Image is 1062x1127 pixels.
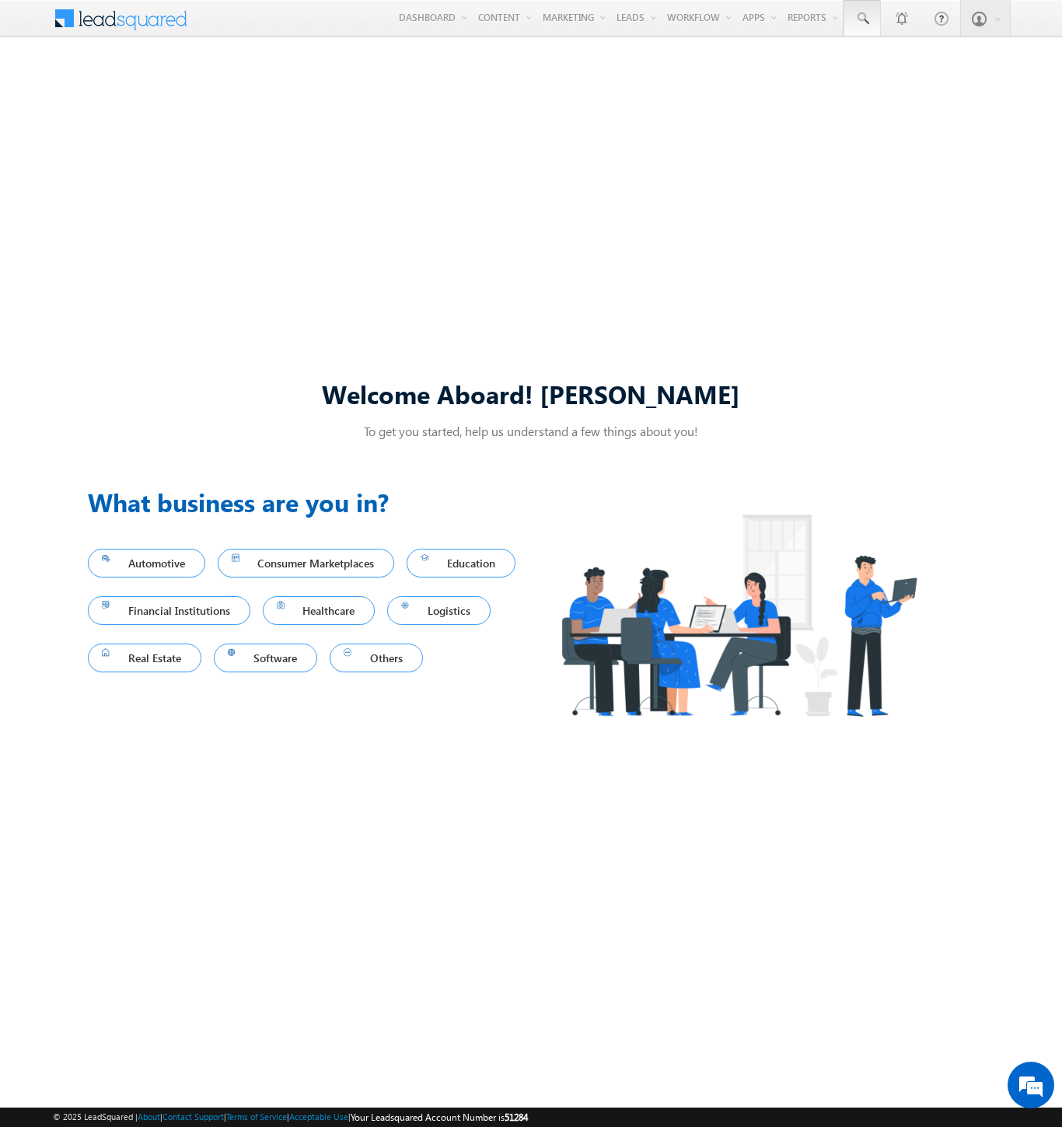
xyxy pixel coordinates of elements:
[88,423,974,439] p: To get you started, help us understand a few things about you!
[102,553,191,574] span: Automotive
[138,1111,160,1122] a: About
[226,1111,287,1122] a: Terms of Service
[102,647,187,668] span: Real Estate
[289,1111,348,1122] a: Acceptable Use
[228,647,304,668] span: Software
[531,483,946,747] img: Industry.png
[88,483,531,521] h3: What business are you in?
[88,377,974,410] div: Welcome Aboard! [PERSON_NAME]
[232,553,381,574] span: Consumer Marketplaces
[162,1111,224,1122] a: Contact Support
[102,600,236,621] span: Financial Institutions
[277,600,362,621] span: Healthcare
[53,1110,528,1125] span: © 2025 LeadSquared | | | | |
[421,553,501,574] span: Education
[505,1111,528,1123] span: 51284
[401,600,477,621] span: Logistics
[351,1111,528,1123] span: Your Leadsquared Account Number is
[344,647,409,668] span: Others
